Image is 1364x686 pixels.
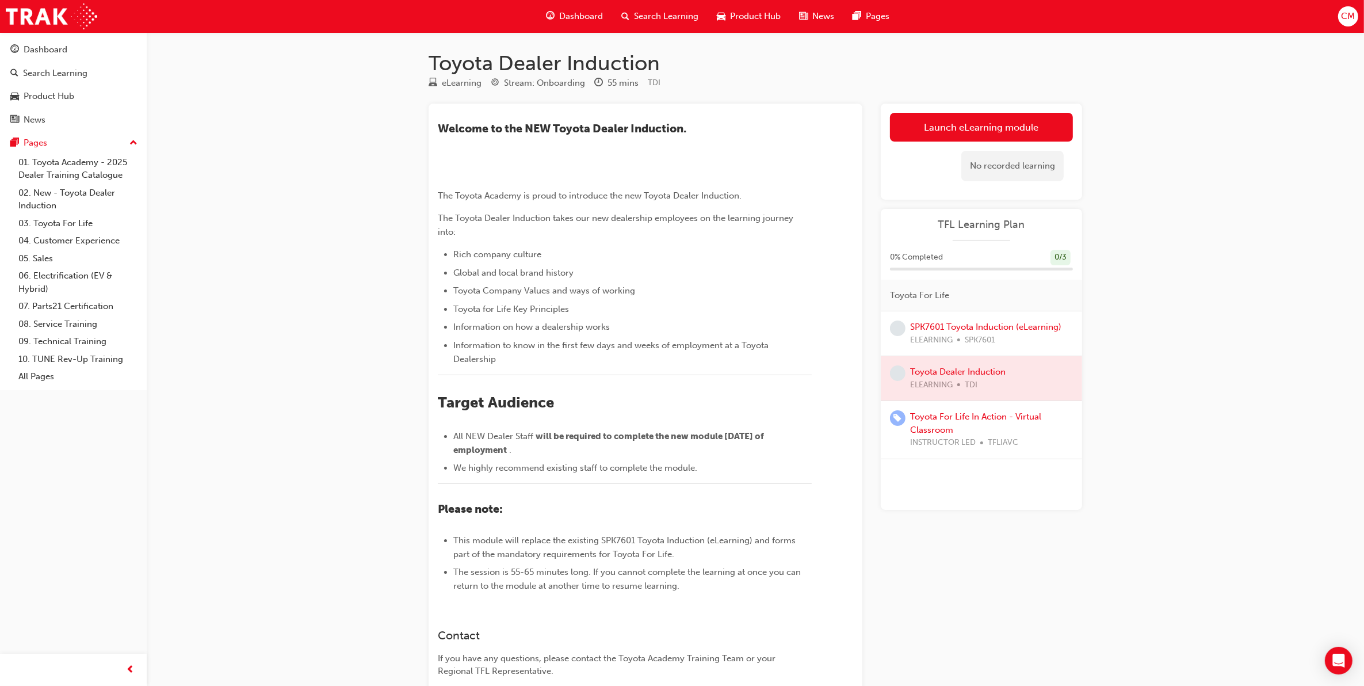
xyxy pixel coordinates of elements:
div: Pages [24,136,47,150]
span: Information to know in the first few days and weeks of employment at a Toyota Dealership [453,340,771,364]
span: Product Hub [730,10,781,23]
span: clock-icon [594,78,603,89]
span: Information on how a dealership works [453,322,610,332]
a: search-iconSearch Learning [612,5,708,28]
span: car-icon [717,9,725,24]
span: guage-icon [546,9,555,24]
a: 09. Technical Training [14,333,142,350]
span: Toyota for Life Key Principles [453,304,569,314]
button: Pages [5,132,142,154]
h3: Contact [438,629,812,642]
div: 0 / 3 [1050,250,1071,265]
a: car-iconProduct Hub [708,5,790,28]
span: target-icon [491,78,499,89]
span: news-icon [10,115,19,125]
a: 10. TUNE Rev-Up Training [14,350,142,368]
span: search-icon [10,68,18,79]
a: 05. Sales [14,250,142,268]
span: . [509,445,511,455]
span: car-icon [10,92,19,102]
span: guage-icon [10,45,19,55]
div: Stream: Onboarding [504,77,585,90]
span: Toyota Company Values and ways of working [453,285,635,296]
a: SPK7601 Toyota Induction (eLearning) [910,322,1061,332]
div: eLearning [442,77,482,90]
span: This module will replace the existing SPK7601 Toyota Induction (eLearning) and forms part of the ... [453,535,798,559]
a: 03. Toyota For Life [14,215,142,233]
a: 07. Parts21 Certification [14,298,142,315]
button: CM [1338,6,1358,26]
a: 08. Service Training [14,315,142,333]
span: 0 % Completed [890,251,943,264]
div: Dashboard [24,43,67,56]
span: prev-icon [127,663,135,677]
div: Duration [594,76,639,90]
span: CM [1341,10,1355,23]
span: search-icon [621,9,629,24]
a: guage-iconDashboard [537,5,612,28]
span: The session is 55-65 minutes long. If you cannot complete the learning at once you can return to ... [453,567,803,591]
a: 04. Customer Experience [14,232,142,250]
div: No recorded learning [961,151,1064,181]
span: News [812,10,834,23]
a: Product Hub [5,86,142,107]
span: The Toyota Academy is proud to introduce the new Toyota Dealer Induction. [438,190,742,201]
div: Product Hub [24,90,74,103]
div: If you have any questions, please contact the Toyota Academy Training Team or your Regional TFL R... [438,652,812,678]
span: SPK7601 [965,334,995,347]
div: News [24,113,45,127]
span: will be required to complete the new module [DATE] of employment [453,431,766,455]
h1: Toyota Dealer Induction [429,51,1082,76]
img: Trak [6,3,97,29]
a: 02. New - Toyota Dealer Induction [14,184,142,215]
span: learningRecordVerb_NONE-icon [890,365,905,381]
span: INSTRUCTOR LED [910,436,976,449]
span: We highly recommend existing staff to complete the module. [453,463,697,473]
a: Search Learning [5,63,142,84]
a: All Pages [14,368,142,386]
span: learningRecordVerb_NONE-icon [890,321,905,336]
a: News [5,109,142,131]
span: news-icon [799,9,808,24]
button: DashboardSearch LearningProduct HubNews [5,37,142,132]
span: Rich company culture [453,249,541,260]
a: Dashboard [5,39,142,60]
span: up-icon [129,136,137,151]
div: 55 mins [608,77,639,90]
span: learningResourceType_ELEARNING-icon [429,78,437,89]
span: The Toyota Dealer Induction takes our new dealership employees on the learning journey into: [438,213,796,237]
div: Open Intercom Messenger [1325,647,1352,674]
span: learningRecordVerb_ENROLL-icon [890,410,905,426]
a: TFL Learning Plan [890,218,1073,231]
div: Type [429,76,482,90]
span: ​Welcome to the NEW Toyota Dealer Induction. [438,122,686,135]
span: Global and local brand history [453,268,574,278]
span: Learning resource code [648,78,660,87]
a: Launch eLearning module [890,113,1073,142]
span: Toyota For Life [890,289,949,302]
span: pages-icon [853,9,861,24]
span: ELEARNING [910,334,953,347]
span: Pages [866,10,889,23]
span: TFLIAVC [988,436,1018,449]
span: Target Audience [438,394,554,411]
span: Search Learning [634,10,698,23]
a: 01. Toyota Academy - 2025 Dealer Training Catalogue [14,154,142,184]
a: pages-iconPages [843,5,899,28]
span: Dashboard [559,10,603,23]
div: Search Learning [23,67,87,80]
a: 06. Electrification (EV & Hybrid) [14,267,142,298]
span: Please note: [438,502,503,516]
span: All NEW Dealer Staff [453,431,533,441]
a: Toyota For Life In Action - Virtual Classroom [910,411,1041,435]
a: news-iconNews [790,5,843,28]
span: pages-icon [10,138,19,148]
div: Stream [491,76,585,90]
